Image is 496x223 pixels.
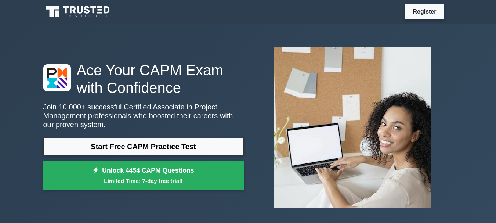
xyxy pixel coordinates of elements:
[43,61,244,97] h1: Ace Your CAPM Exam with Confidence
[43,138,244,155] a: Start Free CAPM Practice Test
[43,102,244,129] p: Join 10,000+ successful Certified Associate in Project Management professionals who boosted their...
[43,161,244,190] a: Unlock 4454 CAPM QuestionsLimited Time: 7-day free trial!
[408,7,441,16] a: Register
[53,177,235,185] small: Limited Time: 7-day free trial!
